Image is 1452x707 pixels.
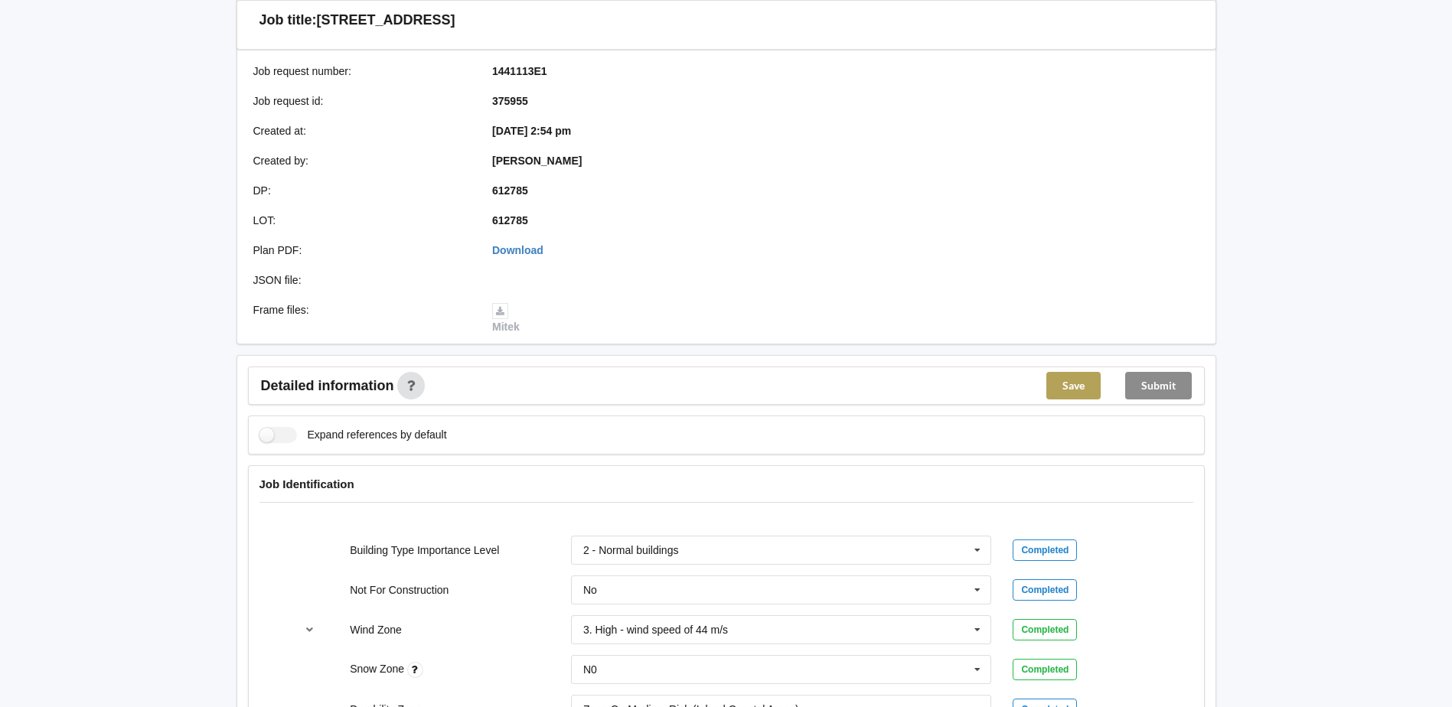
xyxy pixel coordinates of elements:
div: JSON file : [243,272,482,288]
a: Download [492,244,543,256]
b: 612785 [492,184,528,197]
button: reference-toggle [295,616,325,643]
label: Not For Construction [350,584,449,596]
h3: [STREET_ADDRESS] [317,11,455,29]
a: Mitek [492,304,520,333]
div: No [583,585,597,595]
div: N0 [583,664,597,675]
label: Expand references by default [259,427,447,443]
div: LOT : [243,213,482,228]
label: Snow Zone [350,663,407,675]
label: Wind Zone [350,624,402,636]
div: Completed [1013,659,1077,680]
b: 1441113E1 [492,65,547,77]
h3: Job title: [259,11,317,29]
div: 3. High - wind speed of 44 m/s [583,624,728,635]
div: Completed [1013,539,1077,561]
span: Detailed information [261,379,394,393]
b: 612785 [492,214,528,226]
div: Job request id : [243,93,482,109]
div: Frame files : [243,302,482,334]
button: Save [1046,372,1101,399]
b: 375955 [492,95,528,107]
label: Building Type Importance Level [350,544,499,556]
div: Created at : [243,123,482,138]
div: DP : [243,183,482,198]
div: Completed [1013,579,1077,601]
div: 2 - Normal buildings [583,545,679,555]
h4: Job Identification [259,477,1193,491]
div: Plan PDF : [243,243,482,258]
b: [DATE] 2:54 pm [492,125,571,137]
div: Job request number : [243,64,482,79]
div: Completed [1013,619,1077,640]
b: [PERSON_NAME] [492,155,582,167]
div: Created by : [243,153,482,168]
